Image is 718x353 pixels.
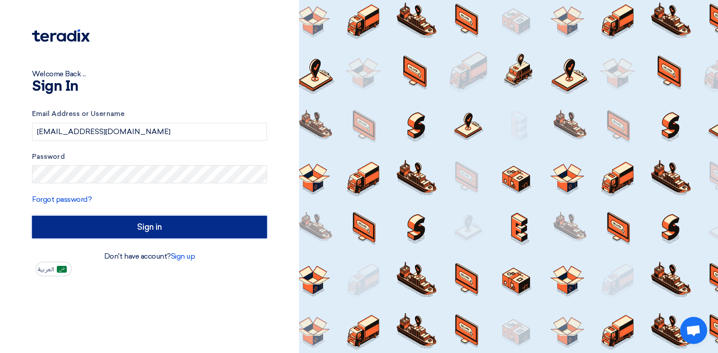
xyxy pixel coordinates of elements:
[32,195,92,204] a: Forgot password?
[32,152,267,162] label: Password
[680,317,707,344] div: Open chat
[38,266,54,273] span: العربية
[171,252,195,260] a: Sign up
[36,262,72,276] button: العربية
[32,251,267,262] div: Don't have account?
[57,266,67,273] img: ar-AR.png
[32,79,267,94] h1: Sign In
[32,123,267,141] input: Enter your business email or username
[32,29,90,42] img: Teradix logo
[32,69,267,79] div: Welcome Back ...
[32,109,267,119] label: Email Address or Username
[32,216,267,238] input: Sign in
